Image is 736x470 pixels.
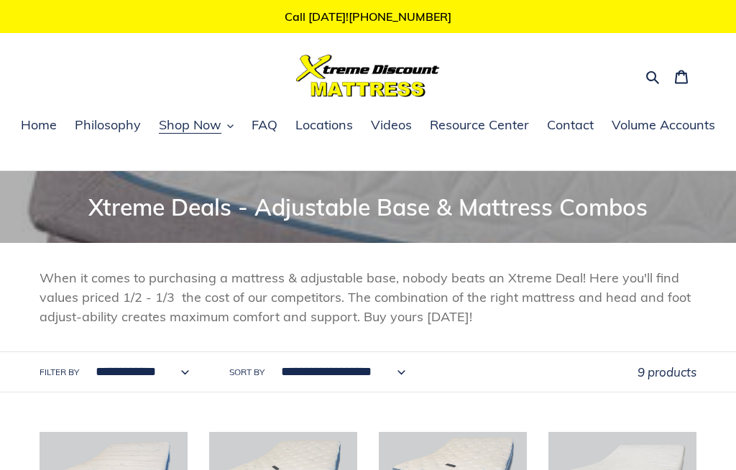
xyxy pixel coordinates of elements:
span: Volume Accounts [612,116,715,134]
p: When it comes to purchasing a mattress & adjustable base, nobody beats an Xtreme Deal! Here you'l... [40,268,696,326]
span: FAQ [252,116,277,134]
a: [PHONE_NUMBER] [349,9,451,24]
img: Xtreme Discount Mattress [296,55,440,97]
a: Resource Center [423,115,536,137]
span: Videos [371,116,412,134]
span: Locations [295,116,353,134]
span: Resource Center [430,116,529,134]
a: Home [14,115,64,137]
label: Filter by [40,366,79,379]
span: Contact [547,116,594,134]
span: Home [21,116,57,134]
button: Shop Now [152,115,241,137]
span: Philosophy [75,116,141,134]
a: Contact [540,115,601,137]
label: Sort by [229,366,264,379]
a: Philosophy [68,115,148,137]
span: 9 products [638,364,696,379]
a: Locations [288,115,360,137]
a: FAQ [244,115,285,137]
a: Videos [364,115,419,137]
span: Shop Now [159,116,221,134]
a: Volume Accounts [604,115,722,137]
span: Xtreme Deals - Adjustable Base & Mattress Combos [88,193,648,221]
